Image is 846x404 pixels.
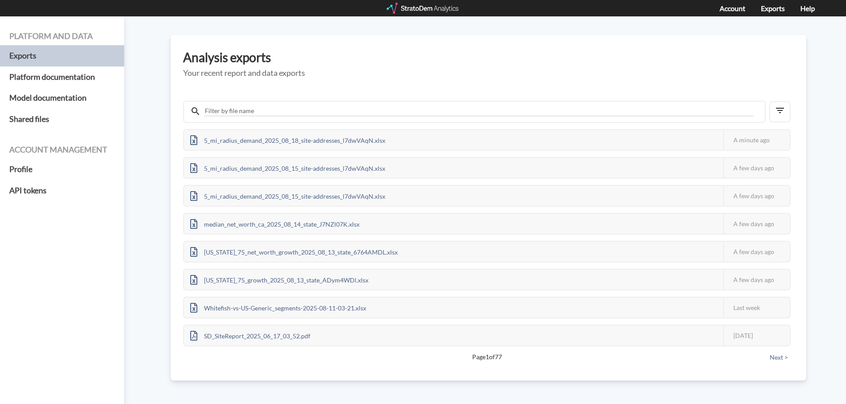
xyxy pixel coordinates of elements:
a: [US_STATE]_75_growth_2025_08_13_state_ADym4WDl.xlsx [184,275,375,282]
a: SD_SiteReport_2025_06_17_03_52.pdf [184,331,317,338]
div: SD_SiteReport_2025_06_17_03_52.pdf [184,326,317,345]
a: Whitefish-vs-US-Generic_segments-2025-08-11-03-21.xlsx [184,303,372,310]
a: Profile [9,159,115,180]
h4: Account management [9,145,115,154]
a: [US_STATE]_75_net_worth_growth_2025_08_13_state_6764AMDL.xlsx [184,247,404,255]
a: Model documentation [9,87,115,109]
button: Next > [767,353,791,362]
a: Shared files [9,109,115,130]
div: 5_mi_radius_demand_2025_08_15_site-addresses_l7dwVAqN.xlsx [184,158,392,178]
div: [US_STATE]_75_growth_2025_08_13_state_ADym4WDl.xlsx [184,270,375,290]
a: Exports [9,45,115,67]
div: A few days ago [723,158,790,178]
a: API tokens [9,180,115,201]
h5: Your recent report and data exports [183,69,794,78]
div: Last week [723,298,790,318]
a: Account [720,4,745,12]
a: 5_mi_radius_demand_2025_08_15_site-addresses_l7dwVAqN.xlsx [184,163,392,171]
a: Help [800,4,815,12]
div: [DATE] [723,326,790,345]
div: A minute ago [723,130,790,150]
div: [US_STATE]_75_net_worth_growth_2025_08_13_state_6764AMDL.xlsx [184,242,404,262]
a: Exports [761,4,785,12]
div: A few days ago [723,270,790,290]
div: Whitefish-vs-US-Generic_segments-2025-08-11-03-21.xlsx [184,298,372,318]
input: Filter by file name [204,106,754,116]
h4: Platform and data [9,32,115,41]
div: A few days ago [723,242,790,262]
div: 5_mi_radius_demand_2025_08_15_site-addresses_l7dwVAqN.xlsx [184,186,392,206]
div: median_net_worth_ca_2025_08_14_state_J7NZl07K.xlsx [184,214,366,234]
div: A few days ago [723,214,790,234]
a: Platform documentation [9,67,115,88]
div: 5_mi_radius_demand_2025_08_18_site-addresses_l7dwVAqN.xlsx [184,130,392,150]
div: A few days ago [723,186,790,206]
h3: Analysis exports [183,51,794,64]
a: median_net_worth_ca_2025_08_14_state_J7NZl07K.xlsx [184,219,366,227]
a: 5_mi_radius_demand_2025_08_15_site-addresses_l7dwVAqN.xlsx [184,191,392,199]
a: 5_mi_radius_demand_2025_08_18_site-addresses_l7dwVAqN.xlsx [184,135,392,143]
span: Page 1 of 77 [214,353,760,361]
